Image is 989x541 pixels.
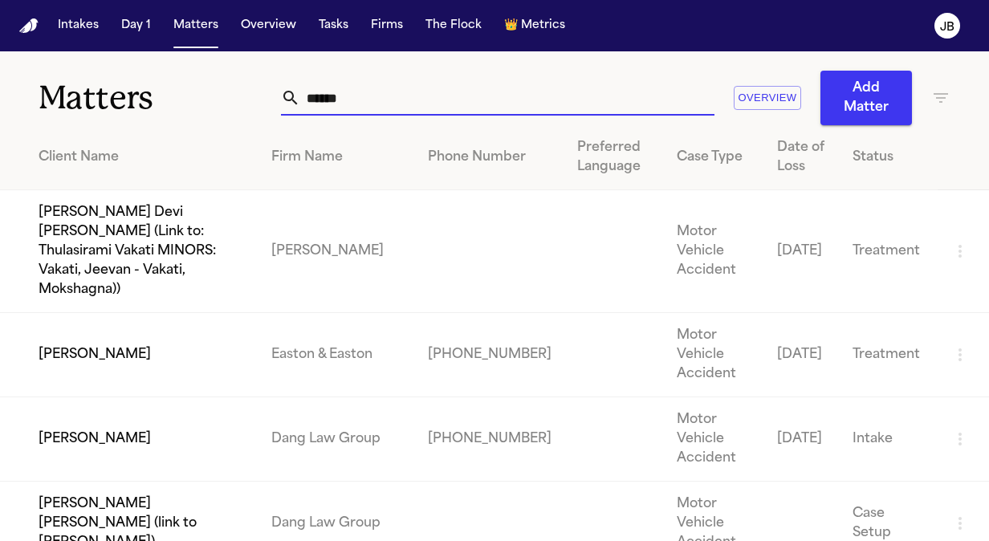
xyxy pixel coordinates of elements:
[415,397,564,482] td: [PHONE_NUMBER]
[820,71,912,125] button: Add Matter
[115,11,157,40] button: Day 1
[19,18,39,34] a: Home
[664,397,764,482] td: Motor Vehicle Accident
[364,11,409,40] button: Firms
[840,190,938,313] td: Treatment
[312,11,355,40] button: Tasks
[777,138,827,177] div: Date of Loss
[234,11,303,40] button: Overview
[39,148,246,167] div: Client Name
[19,18,39,34] img: Finch Logo
[577,138,650,177] div: Preferred Language
[258,397,415,482] td: Dang Law Group
[840,397,938,482] td: Intake
[664,190,764,313] td: Motor Vehicle Accident
[664,313,764,397] td: Motor Vehicle Accident
[415,313,564,397] td: [PHONE_NUMBER]
[258,190,415,313] td: [PERSON_NAME]
[840,313,938,397] td: Treatment
[419,11,488,40] button: The Flock
[428,148,551,167] div: Phone Number
[167,11,225,40] button: Matters
[677,148,751,167] div: Case Type
[51,11,105,40] button: Intakes
[271,148,402,167] div: Firm Name
[734,86,801,111] button: Overview
[853,148,925,167] div: Status
[39,78,281,118] h1: Matters
[498,11,572,40] button: crownMetrics
[764,190,840,313] td: [DATE]
[764,397,840,482] td: [DATE]
[764,313,840,397] td: [DATE]
[258,313,415,397] td: Easton & Easton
